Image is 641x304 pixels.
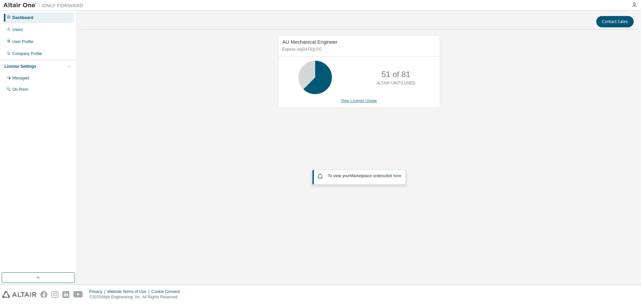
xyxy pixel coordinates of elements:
img: linkedin.svg [62,291,69,298]
p: ALTAIR UNITS USED [377,80,415,86]
div: Website Terms of Use [107,289,151,294]
p: Expires on [DATE] UTC [282,47,434,52]
span: AU Mechanical Engineer [282,39,338,45]
div: Company Profile [12,51,42,56]
button: Contact Sales [596,16,634,27]
div: On Prem [12,87,28,92]
img: Altair One [3,2,87,9]
em: Marketplace orders [350,174,385,178]
div: Users [12,27,23,32]
img: altair_logo.svg [2,291,36,298]
img: facebook.svg [40,291,47,298]
div: Cookie Consent [151,289,184,294]
div: License Settings [4,64,36,69]
img: youtube.svg [73,291,83,298]
p: © 2025 Altair Engineering, Inc. All Rights Reserved. [89,294,184,300]
a: here [393,174,401,178]
a: View License Usage [341,98,377,103]
div: User Profile [12,39,33,44]
span: To view your click [328,174,401,178]
div: Managed [12,75,29,81]
p: 51 of 81 [381,69,410,80]
div: Dashboard [12,15,33,20]
div: Privacy [89,289,107,294]
img: instagram.svg [51,291,58,298]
